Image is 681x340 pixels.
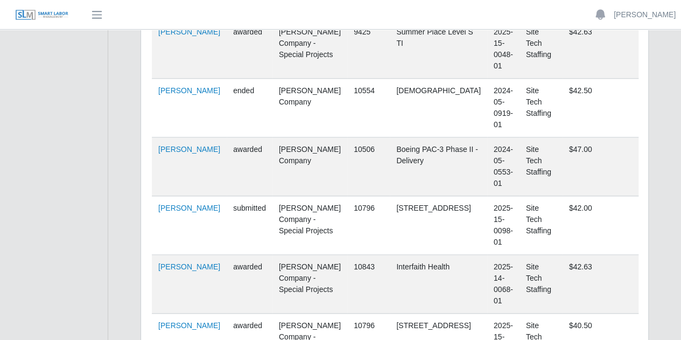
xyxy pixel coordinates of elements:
td: 10843 [347,255,390,314]
td: [PERSON_NAME] Company - Special Projects [272,196,347,255]
td: [DEMOGRAPHIC_DATA] [390,79,487,137]
img: SLM Logo [15,9,69,21]
td: 2025-14-0068-01 [487,255,519,314]
td: [PERSON_NAME] Company - Special Projects [272,255,347,314]
td: Site Tech Staffing [519,20,563,79]
td: Site Tech Staffing [519,79,563,137]
td: [PERSON_NAME] Company [272,137,347,196]
a: [PERSON_NAME] [158,86,220,95]
td: awarded [227,137,272,196]
td: Site Tech Staffing [519,137,563,196]
td: 2025-15-0098-01 [487,196,519,255]
a: [PERSON_NAME] [158,321,220,330]
td: 10506 [347,137,390,196]
td: 2025-15-0048-01 [487,20,519,79]
a: [PERSON_NAME] [158,262,220,271]
td: 10796 [347,196,390,255]
td: [PERSON_NAME] Company [272,79,347,137]
a: [PERSON_NAME] [158,27,220,36]
td: awarded [227,255,272,314]
td: [PERSON_NAME] Company - Special Projects [272,20,347,79]
td: $42.50 [563,79,638,137]
td: [STREET_ADDRESS] [390,196,487,255]
td: ended [227,79,272,137]
td: submitted [227,196,272,255]
td: $42.63 [563,255,638,314]
td: 9425 [347,20,390,79]
a: [PERSON_NAME] [158,204,220,212]
a: [PERSON_NAME] [614,9,676,20]
td: awarded [227,20,272,79]
td: Boeing PAC-3 Phase II - Delivery [390,137,487,196]
td: 2024-05-0919-01 [487,79,519,137]
td: Site Tech Staffing [519,255,563,314]
td: 2024-05-0553-01 [487,137,519,196]
a: [PERSON_NAME] [158,145,220,154]
td: Site Tech Staffing [519,196,563,255]
td: $42.00 [563,196,638,255]
td: 10554 [347,79,390,137]
td: Summer Place Level S TI [390,20,487,79]
td: Interfaith Health [390,255,487,314]
td: $42.63 [563,20,638,79]
td: $47.00 [563,137,638,196]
